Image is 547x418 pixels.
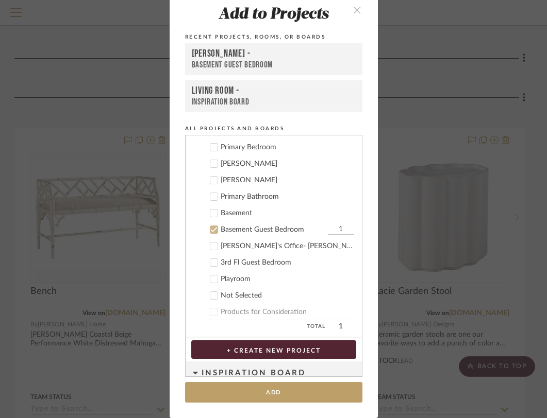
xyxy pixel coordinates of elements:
div: [PERSON_NAME] [221,160,354,168]
div: [PERSON_NAME] - [192,48,356,60]
div: Recent Projects, Rooms, or Boards [185,32,362,42]
div: Basement [221,209,354,218]
div: Basement Guest Bedroom [192,60,356,71]
span: 1 [328,320,354,333]
div: Products for Consideration [221,308,354,317]
div: Inspiration Board [202,361,362,385]
div: Primary Bedroom [221,143,354,152]
span: Total [201,320,325,333]
div: [PERSON_NAME]'s Office- [PERSON_NAME] Digital Group [221,242,354,251]
div: Playroom [221,275,354,284]
input: Basement Guest Bedroom [328,224,354,235]
div: All Projects and Boards [185,124,362,133]
div: Add to Projects [185,6,362,24]
div: Living Room - [192,85,356,97]
div: Not Selected [221,291,354,300]
div: Inspiration Board [192,97,356,107]
button: + CREATE NEW PROJECT [191,340,356,359]
div: Primary Bathroom [221,193,354,201]
div: Basement Guest Bedroom [221,225,325,234]
div: 3rd Fl Guest Bedroom [221,258,354,267]
div: [PERSON_NAME] [221,176,354,185]
button: Add [185,382,362,403]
